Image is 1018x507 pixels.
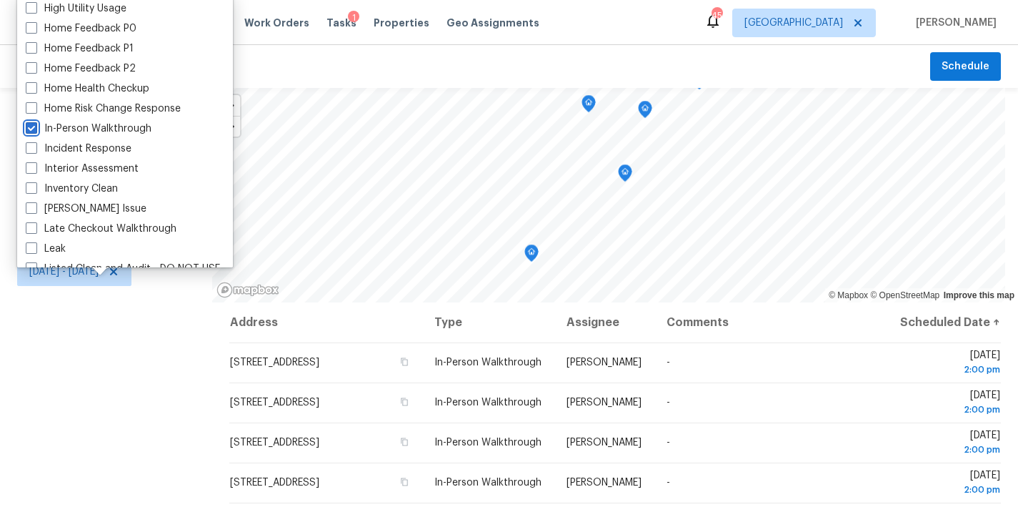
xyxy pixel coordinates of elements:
[26,41,134,56] label: Home Feedback P1
[567,478,642,488] span: [PERSON_NAME]
[887,302,1001,343] th: Scheduled Date ↑
[898,430,1000,457] span: [DATE]
[26,102,181,116] label: Home Risk Change Response
[26,202,146,216] label: [PERSON_NAME] Issue
[829,290,868,300] a: Mapbox
[26,242,66,256] label: Leak
[898,390,1000,417] span: [DATE]
[26,222,176,236] label: Late Checkout Walkthrough
[230,398,319,408] span: [STREET_ADDRESS]
[434,398,542,408] span: In-Person Walkthrough
[423,302,556,343] th: Type
[26,262,220,276] label: Listed Clean and Audit - DO NOT USE
[26,61,136,76] label: Home Feedback P2
[582,95,596,117] div: Map marker
[26,162,139,176] label: Interior Assessment
[667,478,670,488] span: -
[667,438,670,448] span: -
[399,395,411,408] button: Copy Address
[434,358,542,368] span: In-Person Walkthrough
[230,358,319,368] span: [STREET_ADDRESS]
[26,142,131,156] label: Incident Response
[744,16,843,30] span: [GEOGRAPHIC_DATA]
[638,101,652,123] div: Map marker
[26,82,149,96] label: Home Health Checkup
[244,16,309,30] span: Work Orders
[399,355,411,368] button: Copy Address
[944,290,1014,300] a: Improve this map
[567,358,642,368] span: [PERSON_NAME]
[898,403,1000,417] div: 2:00 pm
[212,88,1005,302] canvas: Map
[567,398,642,408] span: [PERSON_NAME]
[618,164,632,187] div: Map marker
[434,438,542,448] span: In-Person Walkthrough
[326,18,356,28] span: Tasks
[524,245,539,267] div: Map marker
[29,265,99,279] span: [DATE] - [DATE]
[434,478,542,488] span: In-Person Walkthrough
[930,52,1001,82] button: Schedule
[898,483,1000,497] div: 2:00 pm
[230,478,319,488] span: [STREET_ADDRESS]
[942,58,989,76] span: Schedule
[898,471,1000,497] span: [DATE]
[898,363,1000,377] div: 2:00 pm
[230,438,319,448] span: [STREET_ADDRESS]
[374,16,429,30] span: Properties
[910,16,997,30] span: [PERSON_NAME]
[348,11,359,25] div: 1
[712,9,722,23] div: 45
[870,290,939,300] a: OpenStreetMap
[26,1,126,16] label: High Utility Usage
[229,302,422,343] th: Address
[667,398,670,408] span: -
[26,122,151,136] label: In-Person Walkthrough
[567,438,642,448] span: [PERSON_NAME]
[898,350,1000,377] span: [DATE]
[555,302,655,343] th: Assignee
[655,302,887,343] th: Comments
[399,435,411,448] button: Copy Address
[26,182,118,196] label: Inventory Clean
[26,21,136,36] label: Home Feedback P0
[898,443,1000,457] div: 2:00 pm
[399,476,411,488] button: Copy Address
[446,16,539,30] span: Geo Assignments
[216,282,279,298] a: Mapbox homepage
[667,358,670,368] span: -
